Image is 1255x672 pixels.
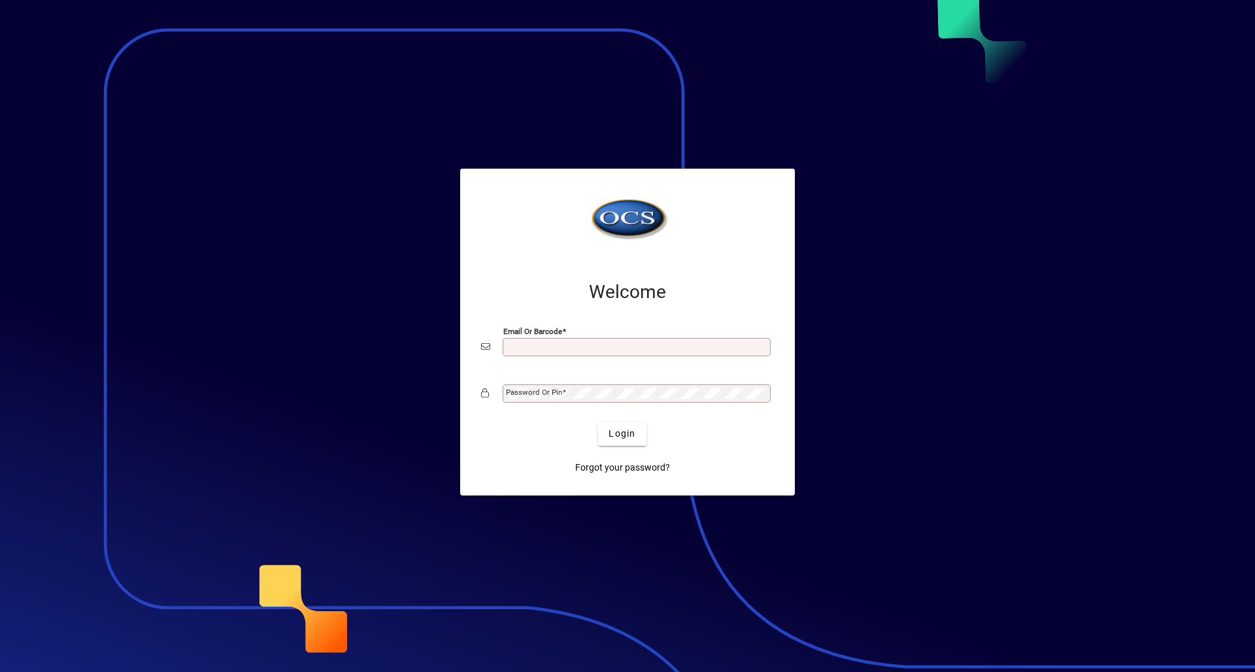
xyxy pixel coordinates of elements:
[609,427,635,441] span: Login
[503,326,562,335] mat-label: Email or Barcode
[506,388,562,397] mat-label: Password or Pin
[575,461,670,475] span: Forgot your password?
[570,456,675,480] a: Forgot your password?
[481,281,774,303] h2: Welcome
[598,422,646,446] button: Login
